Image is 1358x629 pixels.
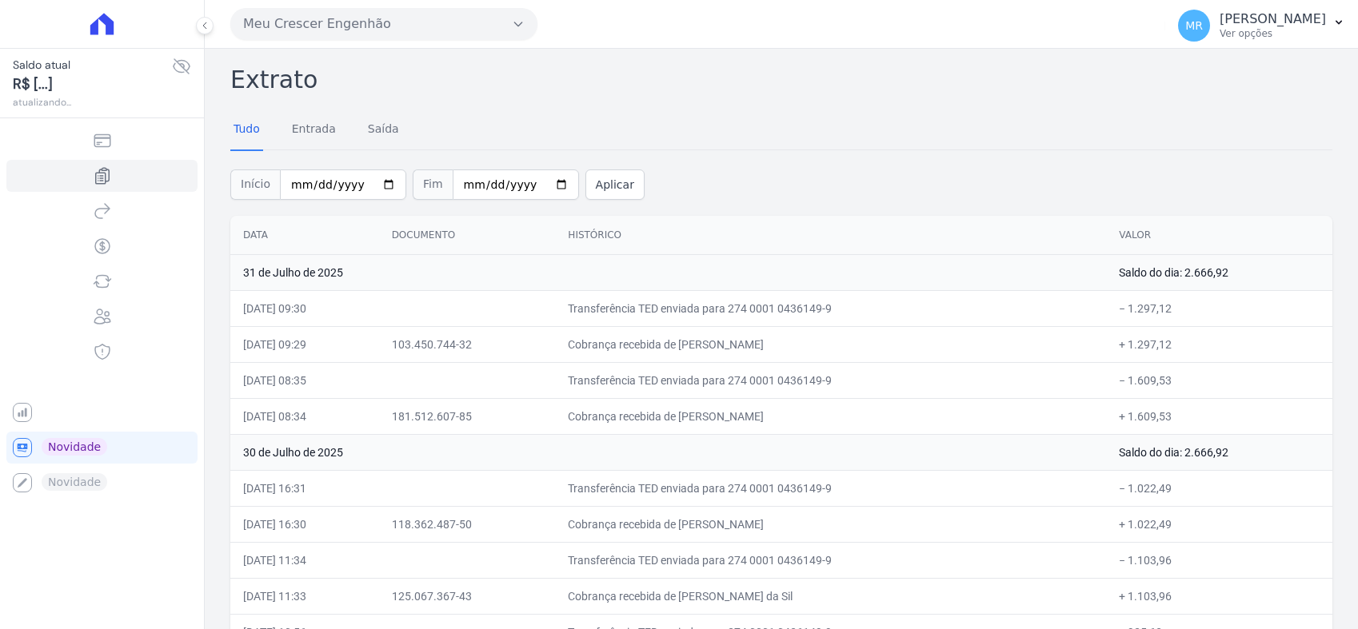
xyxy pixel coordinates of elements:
td: − 1.103,96 [1106,542,1332,578]
h2: Extrato [230,62,1332,98]
p: Ver opções [1220,27,1326,40]
td: Transferência TED enviada para 274 0001 0436149-9 [555,362,1106,398]
span: Saldo atual [13,57,172,74]
a: Entrada [289,109,339,151]
td: Transferência TED enviada para 274 0001 0436149-9 [555,542,1106,578]
td: [DATE] 16:31 [230,470,379,506]
td: + 1.022,49 [1106,506,1332,542]
td: − 1.609,53 [1106,362,1332,398]
p: [PERSON_NAME] [1220,11,1326,27]
button: MR [PERSON_NAME] Ver opções [1165,3,1358,48]
td: 181.512.607-85 [379,398,556,434]
button: Meu Crescer Engenhão [230,8,537,40]
td: [DATE] 11:33 [230,578,379,614]
td: 118.362.487-50 [379,506,556,542]
span: Início [230,169,280,200]
td: [DATE] 08:35 [230,362,379,398]
a: Novidade [6,432,198,464]
th: Histórico [555,216,1106,255]
span: MR [1185,20,1203,31]
td: + 1.297,12 [1106,326,1332,362]
a: Tudo [230,109,263,151]
td: Cobrança recebida de [PERSON_NAME] [555,398,1106,434]
td: Cobrança recebida de [PERSON_NAME] da Sil [555,578,1106,614]
span: R$ [...] [13,74,172,95]
th: Valor [1106,216,1332,255]
td: Cobrança recebida de [PERSON_NAME] [555,506,1106,542]
th: Documento [379,216,556,255]
td: 30 de Julho de 2025 [230,434,1106,470]
td: Saldo do dia: 2.666,92 [1106,254,1332,290]
td: [DATE] 09:30 [230,290,379,326]
span: atualizando... [13,95,172,109]
td: [DATE] 11:34 [230,542,379,578]
td: Transferência TED enviada para 274 0001 0436149-9 [555,290,1106,326]
a: Saída [365,109,402,151]
td: 125.067.367-43 [379,578,556,614]
button: Aplicar [585,169,645,200]
td: Saldo do dia: 2.666,92 [1106,434,1332,470]
span: Novidade [42,438,107,456]
td: 103.450.744-32 [379,326,556,362]
td: 31 de Julho de 2025 [230,254,1106,290]
td: + 1.103,96 [1106,578,1332,614]
td: Cobrança recebida de [PERSON_NAME] [555,326,1106,362]
td: − 1.297,12 [1106,290,1332,326]
td: [DATE] 09:29 [230,326,379,362]
td: [DATE] 08:34 [230,398,379,434]
td: [DATE] 16:30 [230,506,379,542]
td: + 1.609,53 [1106,398,1332,434]
nav: Sidebar [13,125,191,499]
td: Transferência TED enviada para 274 0001 0436149-9 [555,470,1106,506]
span: Fim [413,169,453,200]
th: Data [230,216,379,255]
td: − 1.022,49 [1106,470,1332,506]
